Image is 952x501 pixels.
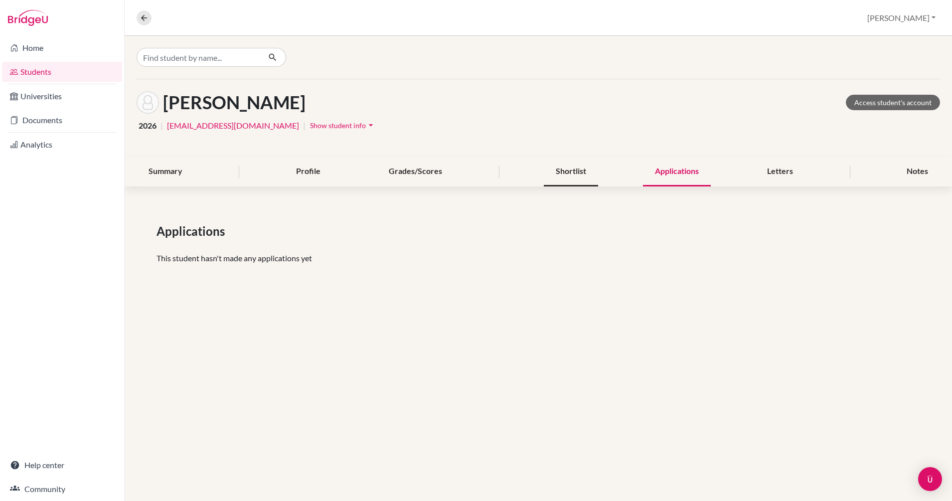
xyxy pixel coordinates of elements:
[2,86,122,106] a: Universities
[139,120,157,132] span: 2026
[2,38,122,58] a: Home
[2,479,122,499] a: Community
[157,222,229,240] span: Applications
[2,62,122,82] a: Students
[846,95,940,110] a: Access student's account
[2,110,122,130] a: Documents
[918,467,942,491] div: Open Intercom Messenger
[167,120,299,132] a: [EMAIL_ADDRESS][DOMAIN_NAME]
[310,118,376,133] button: Show student infoarrow_drop_down
[377,157,454,186] div: Grades/Scores
[303,120,306,132] span: |
[284,157,332,186] div: Profile
[137,91,159,114] img: Hoai Thuong Pham's avatar
[163,92,306,113] h1: [PERSON_NAME]
[137,48,260,67] input: Find student by name...
[643,157,711,186] div: Applications
[157,252,920,264] p: This student hasn't made any applications yet
[8,10,48,26] img: Bridge-U
[544,157,598,186] div: Shortlist
[366,120,376,130] i: arrow_drop_down
[2,135,122,155] a: Analytics
[895,157,940,186] div: Notes
[863,8,940,27] button: [PERSON_NAME]
[310,121,366,130] span: Show student info
[137,157,194,186] div: Summary
[2,455,122,475] a: Help center
[755,157,805,186] div: Letters
[160,120,163,132] span: |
